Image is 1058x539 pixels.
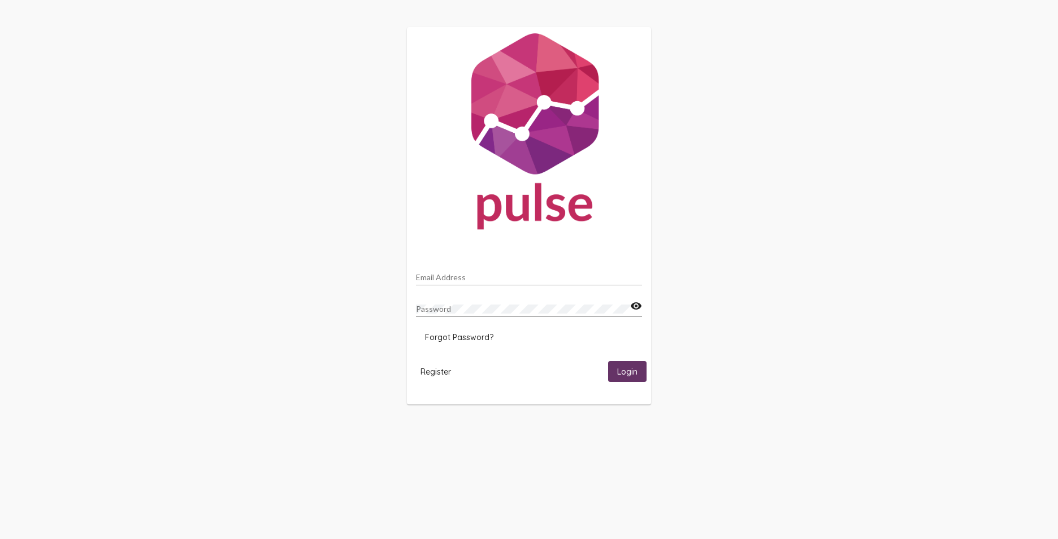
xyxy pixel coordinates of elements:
mat-icon: visibility [630,299,642,313]
button: Forgot Password? [416,327,502,347]
span: Forgot Password? [425,332,493,342]
button: Register [411,361,460,382]
img: Pulse For Good Logo [407,27,651,241]
button: Login [608,361,647,382]
span: Register [420,367,451,377]
span: Login [617,367,638,377]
